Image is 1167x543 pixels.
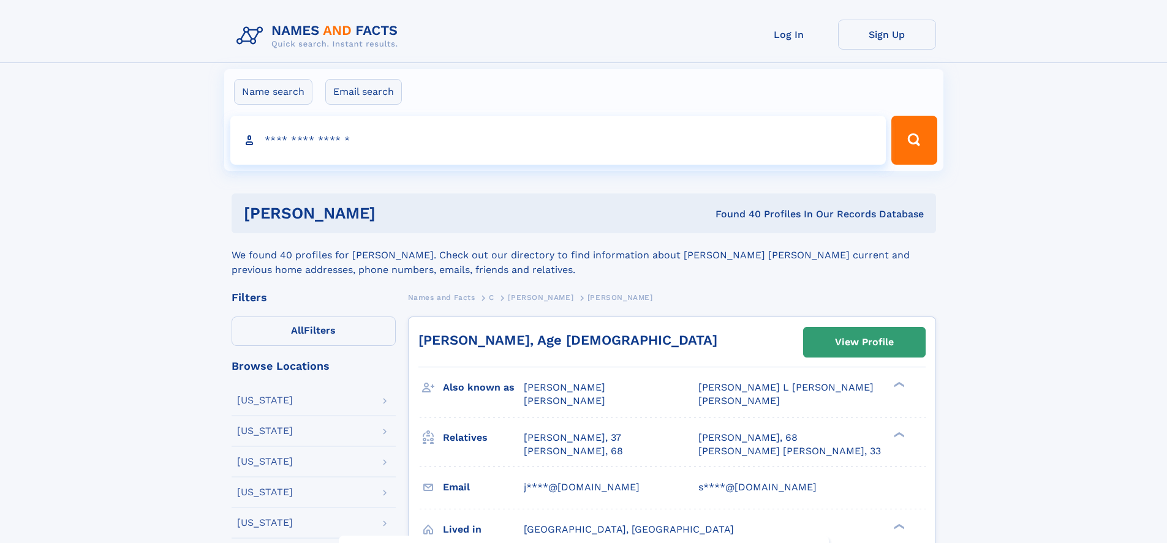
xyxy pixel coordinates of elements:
a: [PERSON_NAME] [PERSON_NAME], 33 [698,444,881,458]
div: [US_STATE] [237,487,293,497]
h1: [PERSON_NAME] [244,206,546,221]
span: [PERSON_NAME] [587,293,653,302]
div: Found 40 Profiles In Our Records Database [545,208,924,221]
div: We found 40 profiles for [PERSON_NAME]. Check out our directory to find information about [PERSON... [232,233,936,277]
input: search input [230,116,886,165]
button: Search Button [891,116,937,165]
h3: Email [443,477,524,498]
span: [GEOGRAPHIC_DATA], [GEOGRAPHIC_DATA] [524,523,734,535]
a: [PERSON_NAME], 68 [524,444,623,458]
span: [PERSON_NAME] [524,395,605,406]
h3: Also known as [443,377,524,398]
a: Sign Up [838,20,936,50]
div: Browse Locations [232,361,396,372]
label: Name search [234,79,312,105]
a: [PERSON_NAME], 68 [698,431,798,444]
label: Email search [325,79,402,105]
div: [US_STATE] [237,457,293,466]
span: [PERSON_NAME] L [PERSON_NAME] [698,381,874,393]
h3: Relatives [443,427,524,448]
div: ❯ [891,381,905,389]
span: [PERSON_NAME] [698,395,780,406]
div: Filters [232,292,396,303]
label: Filters [232,316,396,346]
a: Log In [740,20,838,50]
div: [US_STATE] [237,518,293,528]
a: [PERSON_NAME] [508,290,573,305]
a: [PERSON_NAME], 37 [524,431,621,444]
a: View Profile [804,328,925,357]
a: Names and Facts [408,290,475,305]
div: ❯ [891,522,905,530]
div: ❯ [891,430,905,438]
div: [US_STATE] [237,426,293,436]
div: View Profile [835,328,894,356]
a: C [489,290,494,305]
span: All [291,324,304,336]
span: [PERSON_NAME] [508,293,573,302]
span: [PERSON_NAME] [524,381,605,393]
h3: Lived in [443,519,524,540]
div: [US_STATE] [237,395,293,405]
span: C [489,293,494,302]
img: Logo Names and Facts [232,20,408,53]
a: [PERSON_NAME], Age [DEMOGRAPHIC_DATA] [418,332,717,348]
